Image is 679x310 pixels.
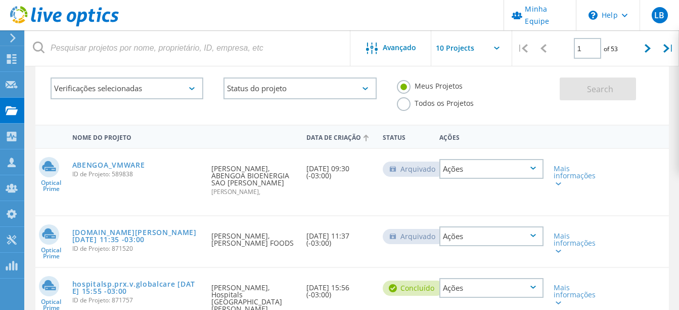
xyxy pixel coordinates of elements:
div: [PERSON_NAME], [PERSON_NAME] FOODS [206,216,301,257]
div: | [512,30,533,66]
div: Status [378,127,435,146]
span: ID de Projeto: 871757 [72,297,202,303]
span: Search [587,84,613,95]
a: Live Optics Dashboard [10,21,119,28]
label: Todos os Projetos [397,97,474,107]
div: [DATE] 15:56 (-03:00) [301,268,377,308]
a: hospitalsp.prx.v.globalcare [DATE] 15:55 -03:00 [72,281,202,295]
div: Data de Criação [301,127,377,146]
div: Concluído [383,281,444,296]
a: [DOMAIN_NAME][PERSON_NAME] [DATE] 11:35 -03:00 [72,229,202,243]
div: Arquivado [383,162,445,177]
span: [PERSON_NAME], [211,189,296,195]
span: ID de Projeto: 871520 [72,246,202,252]
div: Ações [439,159,544,179]
a: ABENGOA_VMWARE [72,162,145,169]
button: Search [560,77,636,100]
div: Mais informações [554,165,594,186]
div: [DATE] 11:37 (-03:00) [301,216,377,257]
span: of 53 [604,45,618,53]
div: Ações [439,226,544,246]
div: Ações [434,127,549,146]
div: Mais informações [554,284,594,305]
label: Meus Projetos [397,80,463,90]
div: Arquivado [383,229,445,244]
div: Ações [439,278,544,298]
span: ID de Projeto: 589838 [72,171,202,177]
input: Pesquisar projetos por nome, proprietário, ID, empresa, etc [25,30,351,66]
div: Nome do Projeto [67,127,207,146]
div: [PERSON_NAME], ABENGOA BIOENERGIA SAO [PERSON_NAME] [206,149,301,205]
div: Mais informações [554,232,594,254]
span: Optical Prime [35,180,67,192]
div: Verificações selecionadas [51,77,203,99]
span: Avançado [383,44,416,51]
svg: \n [589,11,598,20]
div: [DATE] 09:30 (-03:00) [301,149,377,189]
div: | [658,30,679,66]
span: LB [654,11,664,19]
span: Optical Prime [35,247,67,259]
div: Status do projeto [223,77,376,99]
